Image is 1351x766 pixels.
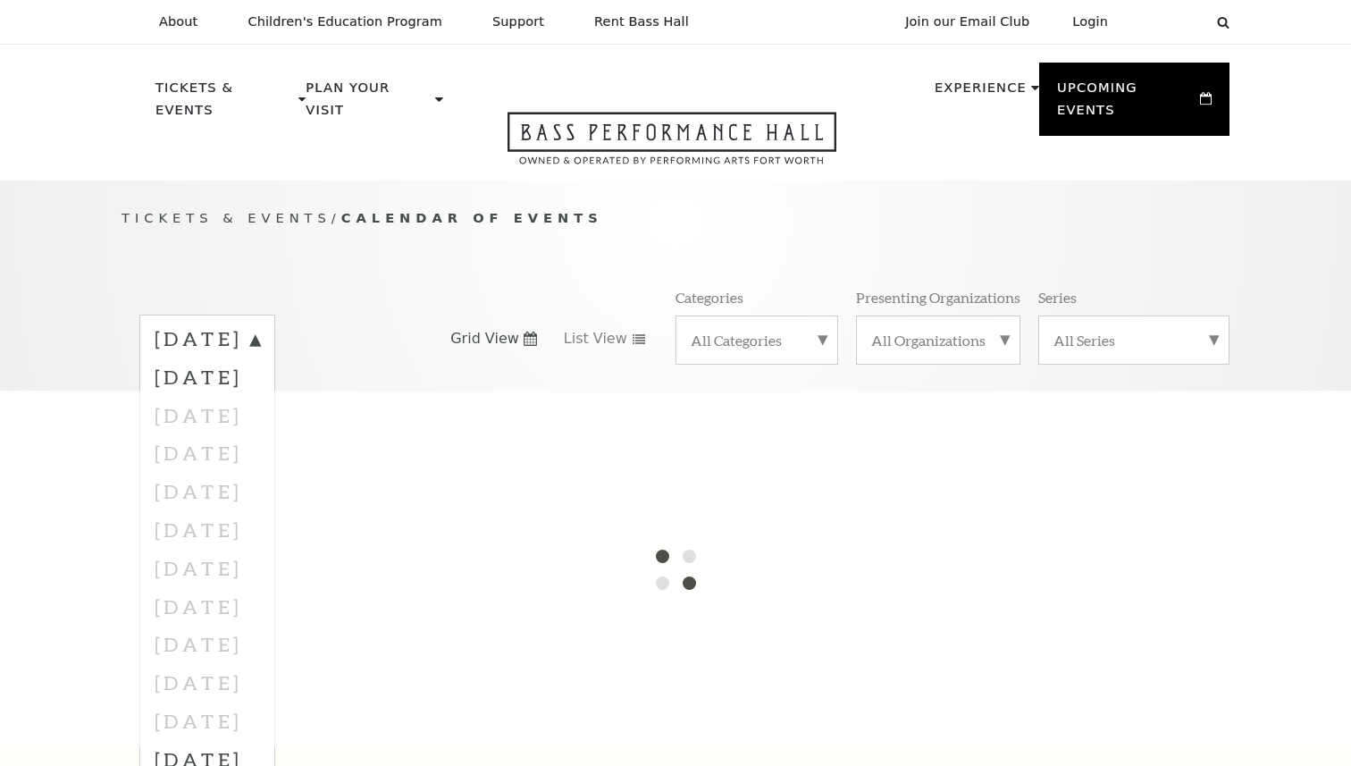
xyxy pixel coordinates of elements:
[122,207,1229,230] p: /
[1057,77,1196,131] p: Upcoming Events
[594,14,689,29] p: Rent Bass Hall
[155,77,294,131] p: Tickets & Events
[935,77,1027,109] p: Experience
[564,329,627,349] span: List View
[155,325,260,358] label: [DATE]
[856,288,1020,307] p: Presenting Organizations
[492,14,544,29] p: Support
[450,329,519,349] span: Grid View
[122,210,331,225] span: Tickets & Events
[248,14,442,29] p: Children's Education Program
[691,331,823,349] label: All Categories
[341,210,603,225] span: Calendar of Events
[1137,13,1200,30] select: Select:
[159,14,197,29] p: About
[306,77,431,131] p: Plan Your Visit
[675,288,743,307] p: Categories
[1053,331,1214,349] label: All Series
[871,331,1005,349] label: All Organizations
[1038,288,1077,307] p: Series
[155,358,260,396] label: [DATE]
